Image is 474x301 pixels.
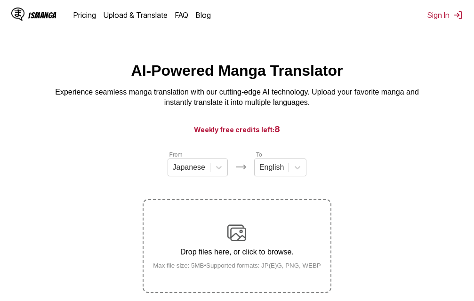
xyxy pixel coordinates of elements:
h1: AI-Powered Manga Translator [131,62,343,79]
img: IsManga Logo [11,8,24,21]
p: Drop files here, or click to browse. [145,248,329,256]
a: Upload & Translate [104,10,168,20]
a: Pricing [73,10,96,20]
img: Languages icon [235,161,247,173]
label: From [169,151,183,158]
a: IsManga LogoIsManga [11,8,73,23]
p: Experience seamless manga translation with our cutting-edge AI technology. Upload your favorite m... [49,87,426,108]
button: Sign In [427,10,463,20]
a: Blog [196,10,211,20]
h3: Weekly free credits left: [23,123,451,135]
span: 8 [274,124,280,134]
div: IsManga [28,11,56,20]
small: Max file size: 5MB • Supported formats: JP(E)G, PNG, WEBP [145,262,329,269]
img: Sign out [453,10,463,20]
label: To [256,151,262,158]
a: FAQ [175,10,188,20]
